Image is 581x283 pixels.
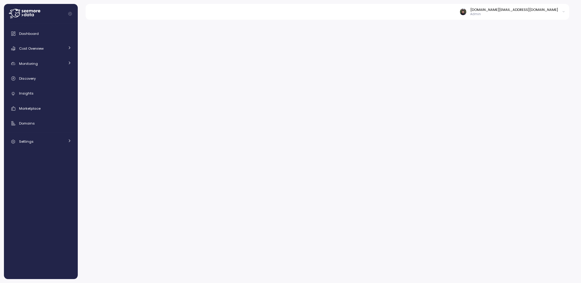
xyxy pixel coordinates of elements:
span: Dashboard [19,31,39,36]
a: Cost Overview [6,42,75,55]
span: Cost Overview [19,46,44,51]
span: Domains [19,121,35,126]
img: 8a667c340b96c72f6b400081a025948b [460,8,466,15]
a: Discovery [6,72,75,85]
a: Dashboard [6,28,75,40]
p: Admin [470,12,558,16]
span: Monitoring [19,61,38,66]
button: Collapse navigation [66,12,74,16]
div: [DOMAIN_NAME][EMAIL_ADDRESS][DOMAIN_NAME] [470,7,558,12]
a: Marketplace [6,102,75,115]
span: Insights [19,91,34,96]
a: Monitoring [6,58,75,70]
span: Discovery [19,76,36,81]
span: Marketplace [19,106,41,111]
a: Settings [6,135,75,148]
a: Domains [6,117,75,129]
span: Settings [19,139,34,144]
a: Insights [6,88,75,100]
